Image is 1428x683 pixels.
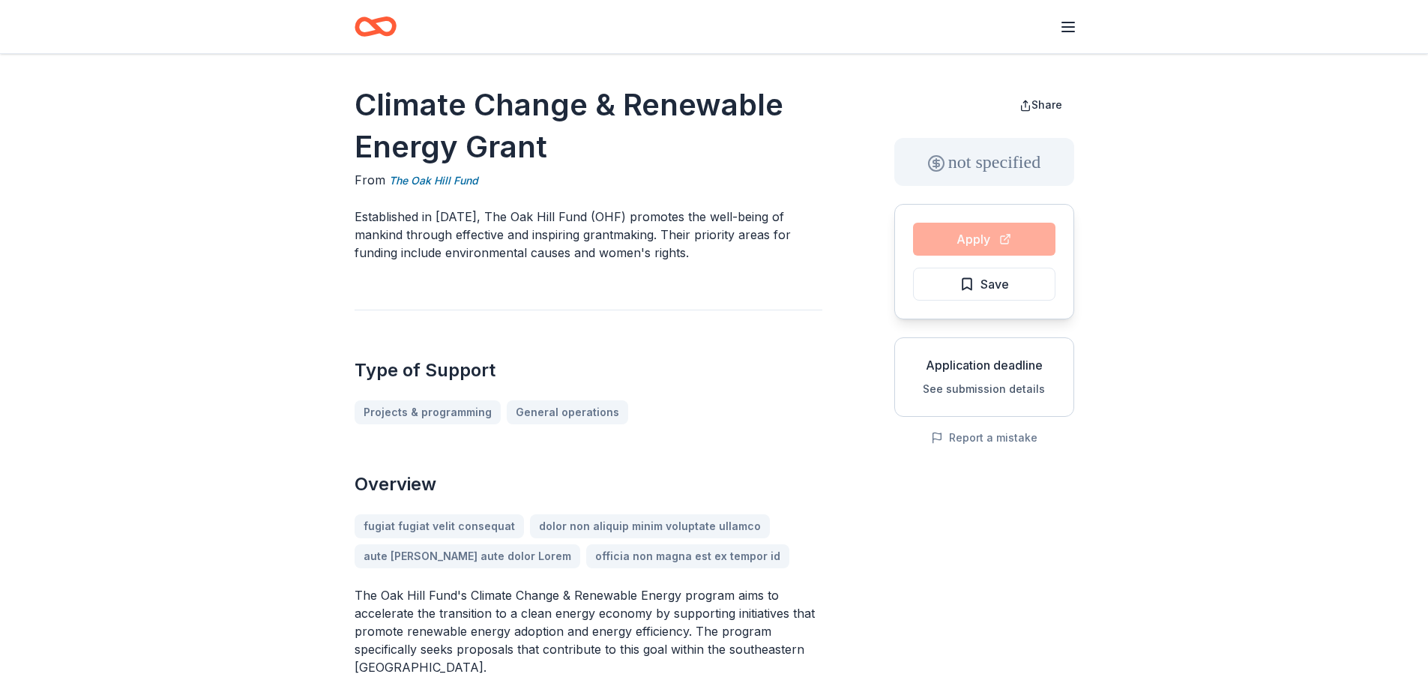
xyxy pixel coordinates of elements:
button: Share [1007,90,1074,120]
div: From [355,171,822,190]
h2: Type of Support [355,358,822,382]
h2: Overview [355,472,822,496]
p: The Oak Hill Fund's Climate Change & Renewable Energy program aims to accelerate the transition t... [355,586,822,676]
div: not specified [894,138,1074,186]
button: Save [913,268,1055,301]
a: Home [355,9,397,44]
p: Established in [DATE], The Oak Hill Fund (OHF) promotes the well-being of mankind through effecti... [355,208,822,262]
button: Report a mistake [931,429,1037,447]
span: Save [980,274,1009,294]
a: The Oak Hill Fund [389,172,478,190]
span: Share [1031,98,1062,111]
div: Application deadline [907,356,1061,374]
h1: Climate Change & Renewable Energy Grant [355,84,822,168]
button: See submission details [923,380,1045,398]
